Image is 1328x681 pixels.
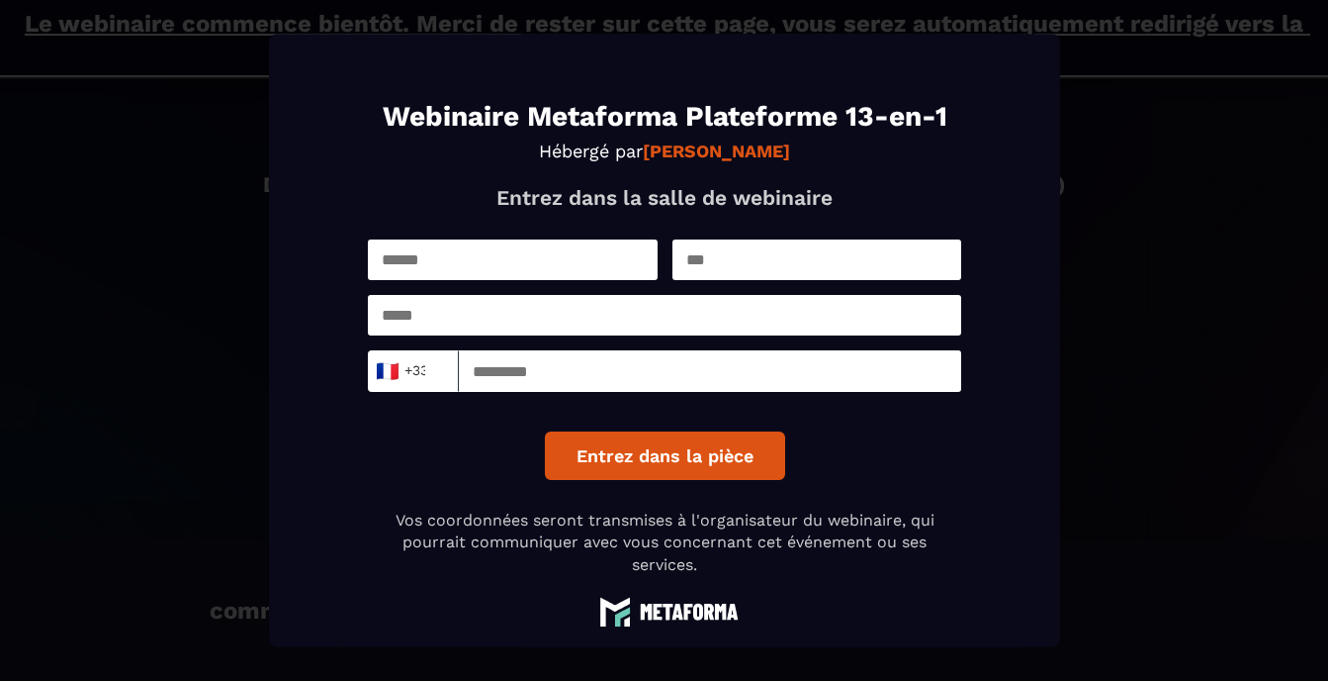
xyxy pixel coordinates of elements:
[374,357,398,385] span: 🇫🇷
[368,185,961,210] p: Entrez dans la salle de webinaire
[368,350,459,392] div: Search for option
[590,597,739,628] img: logo
[426,356,441,386] input: Search for option
[544,432,784,480] button: Entrez dans la pièce
[643,141,790,161] strong: [PERSON_NAME]
[380,357,421,385] span: +33
[368,510,961,576] p: Vos coordonnées seront transmises à l'organisateur du webinaire, qui pourrait communiquer avec vo...
[368,103,961,131] h1: Webinaire Metaforma Plateforme 13-en-1
[368,141,961,161] p: Hébergé par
